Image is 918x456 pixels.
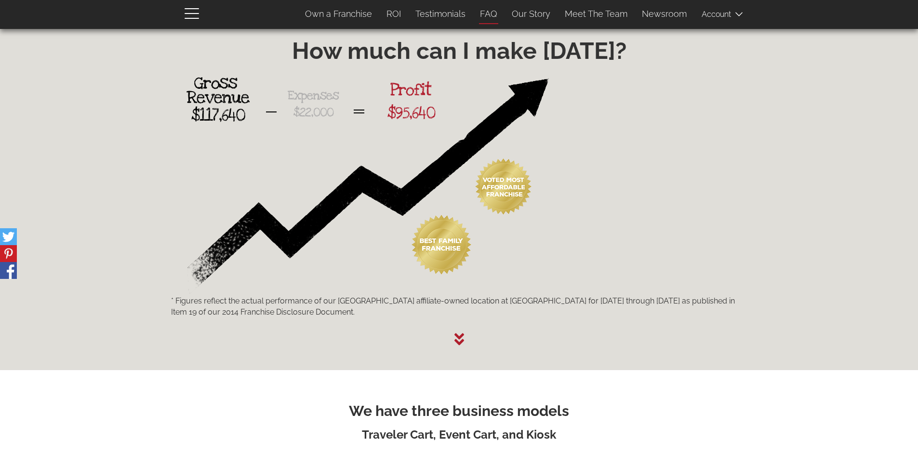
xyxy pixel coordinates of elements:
[635,4,694,24] a: Newsroom
[505,4,558,24] a: Our Story
[171,296,735,317] span: * Figures reflect the actual performance of our [GEOGRAPHIC_DATA] affiliate-owned location at [GE...
[23,403,895,419] h2: We have three business models
[408,4,473,24] a: Testimonials
[23,428,895,441] h3: Traveler Cart, Event Cart, and Kiosk
[473,4,505,24] a: FAQ
[558,4,635,24] a: Meet The Team
[23,38,895,64] h1: How much can I make [DATE]?
[379,4,408,24] a: ROI
[298,4,379,24] a: Own a Franchise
